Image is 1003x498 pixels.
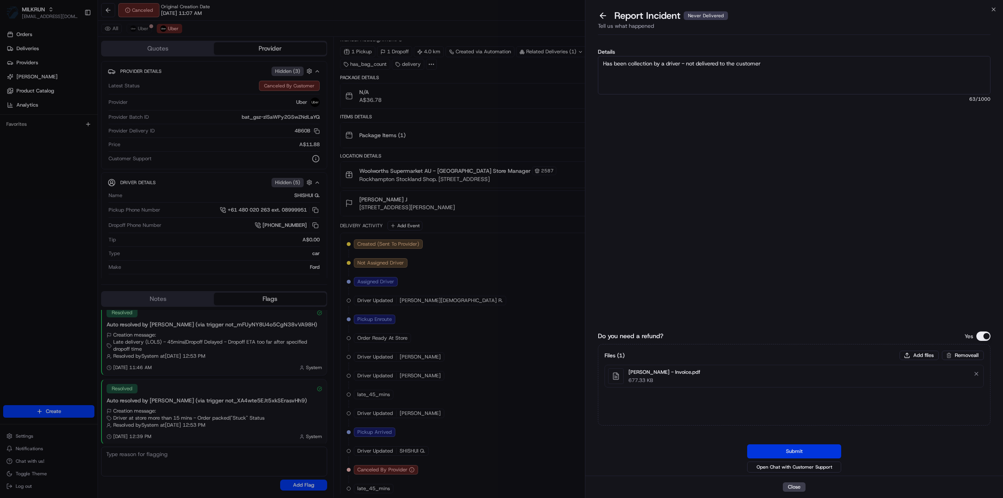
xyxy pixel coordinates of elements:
h3: Files ( 1 ) [605,351,625,359]
p: Yes [965,332,973,340]
button: Open Chat with Customer Support [747,462,841,473]
button: Remove file [971,368,982,379]
button: Close [783,482,806,492]
button: Submit [747,444,841,458]
label: Do you need a refund? [598,331,663,341]
div: Tell us what happened [598,22,990,35]
label: Details [598,49,990,54]
button: Removeall [942,351,984,360]
textarea: Has been collection by a driver - not delivered to the customer [598,56,990,94]
div: Never Delivered [684,11,728,20]
button: Add files [900,351,939,360]
span: 63 /1000 [598,96,990,102]
p: 677.33 KB [628,377,700,384]
p: [PERSON_NAME] - Invoice.pdf [628,368,700,376]
p: Report Incident [614,9,728,22]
